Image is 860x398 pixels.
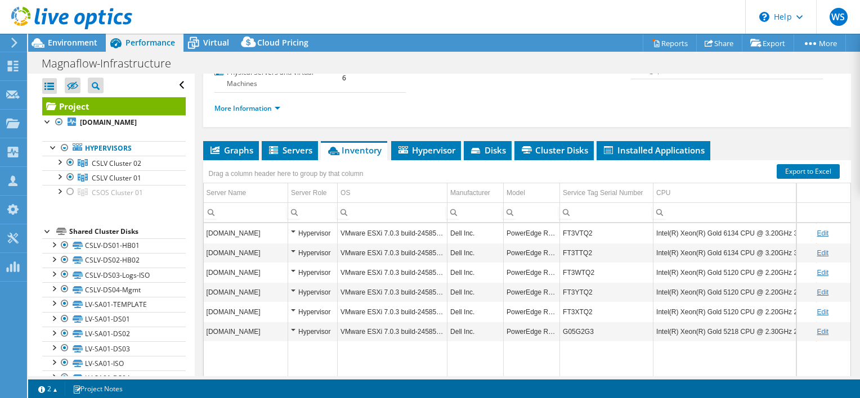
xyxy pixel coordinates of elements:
a: Edit [817,269,828,277]
span: CSLV Cluster 01 [92,173,141,183]
div: Model [507,186,525,200]
b: [DOMAIN_NAME] [80,117,137,127]
td: Column Server Name, Value cslvesxi01.magnaflow.com [204,282,288,302]
span: Cluster Disks [520,144,588,156]
a: 2 [30,382,65,396]
td: Column Service Tag Serial Number, Value G05G2G3 [560,322,653,341]
td: Column CPU, Value Intel(R) Xeon(R) Gold 5120 CPU @ 2.20GHz 2.19 GHz [653,282,817,302]
a: Export to Excel [777,164,840,179]
td: Column Manufacturer, Value Dell Inc. [447,322,504,341]
span: CSOS Cluster 01 [92,188,143,197]
td: Column CPU, Value Intel(R) Xeon(R) Gold 5218 CPU @ 2.30GHz 2.29 GHz [653,322,817,341]
div: Hypervisor [291,246,334,260]
a: Hypervisors [42,141,186,156]
td: Column Server Role, Value Hypervisor [288,223,338,243]
span: WS [830,8,848,26]
a: [DOMAIN_NAME] [42,115,186,130]
td: Column Server Name, Value cslvesxi04.magnaflow.com [204,243,288,263]
div: Server Name [207,186,247,200]
div: Hypervisor [291,266,334,279]
a: LV-SA01-DS04 [42,370,186,385]
a: CSLV Cluster 02 [42,156,186,170]
a: CSLV-DS04-Mgmt [42,282,186,297]
td: Column OS, Value VMware ESXi 7.0.3 build-24585291 [338,243,447,263]
td: Column Manufacturer, Value Dell Inc. [447,263,504,282]
a: Edit [817,328,828,336]
td: Column Model, Value PowerEdge R640 [504,223,560,243]
td: Column Model, Value PowerEdge R640 [504,322,560,341]
span: Performance [126,37,175,48]
span: Installed Applications [602,144,705,156]
a: Reports [643,34,697,52]
a: More [794,34,846,52]
td: Column Manufacturer, Value Dell Inc. [447,282,504,302]
a: Edit [817,308,828,316]
a: Project [42,97,186,115]
td: Column Service Tag Serial Number, Value FT3WTQ2 [560,263,653,282]
td: Column Server Name, Value cslvesxi05.magnaflow.com [204,223,288,243]
td: Column Manufacturer, Filter cell [447,202,504,222]
a: LV-SA01-ISO [42,356,186,370]
td: Manufacturer Column [447,183,504,203]
svg: \n [759,12,769,22]
a: Edit [817,229,828,237]
b: 6 [342,73,346,83]
a: LV-SA01-DS02 [42,327,186,341]
td: Column CPU, Value Intel(R) Xeon(R) Gold 6134 CPU @ 3.20GHz 3.19 GHz [653,243,817,263]
td: Column Manufacturer, Value Dell Inc. [447,223,504,243]
td: Column Model, Value PowerEdge R640 [504,282,560,302]
div: OS [341,186,350,200]
a: CSLV-DS03-Logs-ISO [42,268,186,282]
div: Hypervisor [291,325,334,338]
div: Hypervisor [291,227,334,240]
td: Column Service Tag Serial Number, Filter cell [560,202,653,222]
span: Inventory [326,144,382,156]
td: Column Service Tag Serial Number, Value FT3YTQ2 [560,282,653,302]
td: Column Manufacturer, Value Dell Inc. [447,302,504,322]
a: Project Notes [65,382,131,396]
div: Hypervisor [291,305,334,319]
div: Service Tag Serial Number [563,186,643,200]
td: Column Model, Value PowerEdge R640 [504,263,560,282]
td: Column OS, Value VMware ESXi 7.0.3 build-24585291 [338,223,447,243]
td: Column OS, Value VMware ESXi 7.0.3 build-24585291 [338,302,447,322]
td: Column OS, Filter cell [338,202,447,222]
td: Column Model, Filter cell [504,202,560,222]
td: Column CPU, Filter cell [653,202,817,222]
span: Servers [267,144,312,156]
td: Column Service Tag Serial Number, Value FT3XTQ2 [560,302,653,322]
div: CPU [656,186,670,200]
span: Disks [469,144,506,156]
a: Edit [817,249,828,257]
div: Drag a column header here to group by that column [206,166,366,182]
td: CPU Column [653,183,817,203]
td: Server Role Column [288,183,338,203]
td: Column Server Name, Filter cell [204,202,288,222]
td: OS Column [338,183,447,203]
a: CSLV-DS02-HB02 [42,253,186,268]
a: CSLV-DS01-HB01 [42,238,186,253]
td: Column Server Role, Filter cell [288,202,338,222]
td: Model Column [504,183,560,203]
td: Column Manufacturer, Value Dell Inc. [447,243,504,263]
td: Column Service Tag Serial Number, Value FT3VTQ2 [560,223,653,243]
td: Service Tag Serial Number Column [560,183,653,203]
td: Column Server Role, Value Hypervisor [288,243,338,263]
div: Hypervisor [291,286,334,299]
a: Share [696,34,742,52]
span: Environment [48,37,97,48]
span: Hypervisor [397,144,455,156]
div: Shared Cluster Disks [69,225,186,238]
a: LV-SA01-DS01 [42,312,186,327]
span: CSLV Cluster 02 [92,159,141,168]
span: Graphs [209,144,253,156]
label: Physical Servers and Virtual Machines [214,67,342,89]
div: Server Role [291,186,326,200]
td: Column OS, Value VMware ESXi 7.0.3 build-24585291 [338,263,447,282]
h1: Magnaflow-Infrastructure [37,57,189,70]
span: Cloud Pricing [257,37,308,48]
td: Column Server Role, Value Hypervisor [288,322,338,341]
a: CSLV Cluster 01 [42,170,186,185]
a: LV-SA01-DS03 [42,341,186,356]
a: CSOS Cluster 01 [42,185,186,200]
